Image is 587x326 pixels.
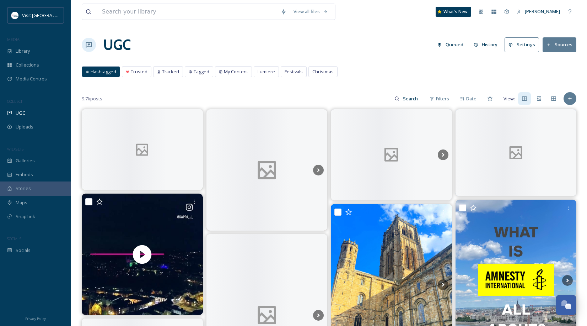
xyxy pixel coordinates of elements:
[556,295,576,315] button: Open Chat
[543,37,576,52] button: Sources
[16,157,35,164] span: Galleries
[525,8,560,15] span: [PERSON_NAME]
[25,314,46,322] a: Privacy Policy
[258,68,275,75] span: Lumiere
[470,38,505,52] a: History
[16,199,27,206] span: Maps
[91,68,116,75] span: Hashtagged
[470,38,501,52] button: History
[194,68,209,75] span: Tagged
[285,68,303,75] span: Festivals
[466,95,476,102] span: Date
[16,62,39,68] span: Collections
[98,4,277,20] input: Search your library
[7,99,22,104] span: COLLECT
[7,146,23,152] span: WIDGETS
[82,95,102,102] span: 9.7k posts
[505,37,543,52] a: Settings
[436,7,471,17] a: What's New
[16,171,33,178] span: Embeds
[16,75,47,82] span: Media Centres
[7,236,21,241] span: SOCIALS
[103,34,131,56] a: UGC
[16,48,30,54] span: Library
[399,91,422,106] input: Search
[312,68,334,75] span: Christmas
[16,110,25,116] span: UGC
[434,38,470,52] a: Queued
[513,5,564,19] a: [PERSON_NAME]
[16,213,35,220] span: SnapLink
[131,68,147,75] span: Trusted
[16,123,33,130] span: Uploads
[224,68,248,75] span: My Content
[162,68,179,75] span: Tracked
[7,37,20,42] span: MEDIA
[16,247,31,254] span: Socials
[436,95,449,102] span: Filters
[11,12,18,19] img: 1680077135441.jpeg
[22,12,77,19] span: Visit [GEOGRAPHIC_DATA]
[16,185,31,192] span: Stories
[434,38,467,52] button: Queued
[82,194,203,315] img: thumbnail
[82,194,203,315] video: The wait is over ✨ The #LumiereDurham 2023 programme is here! We’re thrilled to be part of this i...
[25,316,46,321] span: Privacy Policy
[290,5,332,19] a: View all files
[505,37,539,52] button: Settings
[503,95,515,102] span: View:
